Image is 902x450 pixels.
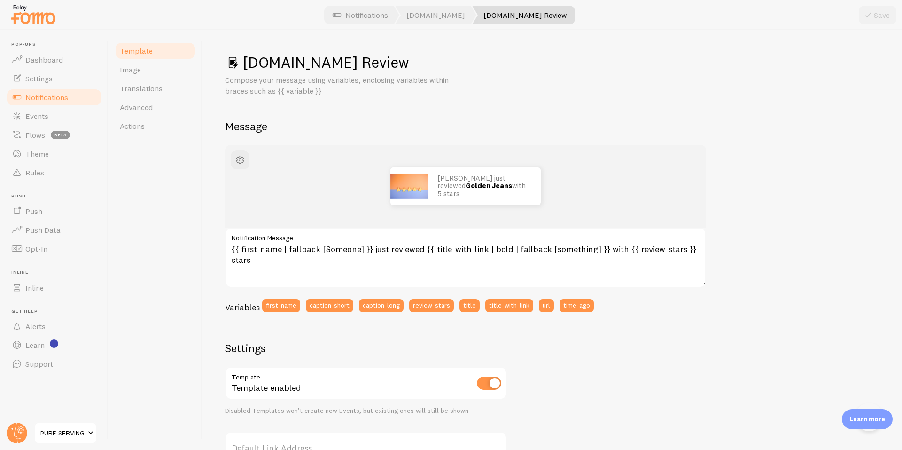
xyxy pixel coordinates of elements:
[6,278,102,297] a: Inline
[225,367,507,401] div: Template enabled
[11,269,102,276] span: Inline
[25,111,48,121] span: Events
[842,409,893,429] div: Learn more
[225,53,879,72] h1: [DOMAIN_NAME] Review
[25,206,42,216] span: Push
[114,41,196,60] a: Template
[50,339,58,348] svg: <p>Watch New Feature Tutorials!</p>
[6,50,102,69] a: Dashboard
[6,88,102,107] a: Notifications
[6,239,102,258] a: Opt-In
[10,2,57,26] img: fomo-relay-logo-orange.svg
[6,163,102,182] a: Rules
[40,427,85,439] span: PURE SERVING
[849,415,885,424] p: Learn more
[6,336,102,355] a: Learn
[114,60,196,79] a: Image
[485,299,533,312] button: title_with_link
[225,341,507,355] h2: Settings
[225,119,879,134] h2: Message
[120,65,141,74] span: Image
[114,79,196,98] a: Translations
[25,168,44,177] span: Rules
[262,299,300,312] button: first_name
[114,98,196,117] a: Advanced
[359,299,404,312] button: caption_long
[120,46,153,55] span: Template
[25,340,45,350] span: Learn
[539,299,554,312] button: url
[6,126,102,144] a: Flows beta
[437,174,531,198] p: [PERSON_NAME] just reviewed with 5 stars
[466,181,512,190] a: Golden Jeans
[25,359,53,369] span: Support
[560,299,594,312] button: time_ago
[114,117,196,135] a: Actions
[120,84,163,93] span: Translations
[25,149,49,158] span: Theme
[409,299,454,312] button: review_stars
[25,244,47,253] span: Opt-In
[390,167,428,205] img: Fomo
[225,407,507,415] div: Disabled Templates won't create new Events, but existing ones will still be shown
[225,302,260,313] h3: Variables
[25,74,53,83] span: Settings
[11,41,102,47] span: Pop-ups
[120,121,145,131] span: Actions
[11,193,102,199] span: Push
[459,299,480,312] button: title
[6,144,102,163] a: Theme
[11,308,102,315] span: Get Help
[6,202,102,221] a: Push
[855,403,883,431] iframe: Help Scout Beacon - Open
[51,131,70,139] span: beta
[6,221,102,239] a: Push Data
[25,322,46,331] span: Alerts
[225,75,451,96] p: Compose your message using variables, enclosing variables within braces such as {{ variable }}
[25,55,63,64] span: Dashboard
[306,299,353,312] button: caption_short
[6,107,102,126] a: Events
[6,355,102,373] a: Support
[25,93,68,102] span: Notifications
[25,283,44,292] span: Inline
[225,228,706,244] label: Notification Message
[6,69,102,88] a: Settings
[25,225,61,235] span: Push Data
[120,103,153,112] span: Advanced
[25,130,45,140] span: Flows
[6,317,102,336] a: Alerts
[34,422,97,444] a: PURE SERVING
